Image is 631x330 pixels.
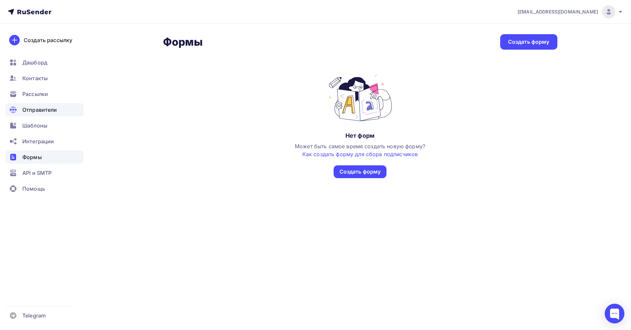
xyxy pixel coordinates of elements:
[22,90,48,98] span: Рассылки
[22,137,54,145] span: Интеграции
[22,122,47,130] span: Шаблоны
[345,132,375,140] div: Нет форм
[24,36,72,44] div: Создать рассылку
[302,151,418,157] a: Как создать форму для сбора подписчиков
[22,185,45,193] span: Помощь
[22,59,47,66] span: Дашборд
[22,106,57,114] span: Отправители
[5,151,83,164] a: Формы
[22,312,46,319] span: Telegram
[163,35,203,49] h2: Формы
[5,72,83,85] a: Контакты
[518,5,623,18] a: [EMAIL_ADDRESS][DOMAIN_NAME]
[5,56,83,69] a: Дашборд
[22,169,52,177] span: API и SMTP
[5,103,83,116] a: Отправители
[295,143,425,157] span: Может быть самое время создать новую форму?
[339,168,381,176] div: Создать форму
[22,74,48,82] span: Контакты
[22,153,42,161] span: Формы
[5,119,83,132] a: Шаблоны
[508,38,549,46] div: Создать форму
[5,87,83,101] a: Рассылки
[518,9,598,15] span: [EMAIL_ADDRESS][DOMAIN_NAME]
